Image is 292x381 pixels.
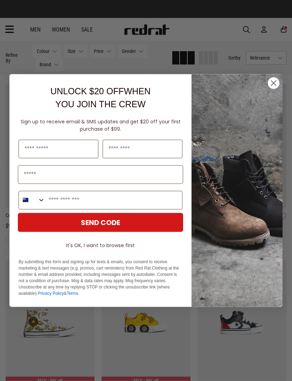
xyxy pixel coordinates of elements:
button: Open LiveChat chat widget [6,3,27,24]
button: SEND CODE [18,213,183,232]
a: Privacy Policy [38,291,64,296]
span: Sign up to receive email & SMS updates and get $20 off your first purchase of $99. [21,118,181,132]
img: f7662613-148e-4c88-9575-6c6b5b55a647.jpeg [192,74,283,307]
span: YOU JOIN THE CREW [55,99,146,109]
input: First Name [19,140,98,158]
button: It's OK, I want to browse first [18,239,183,252]
img: New Zealand [23,197,28,203]
p: By submitting this form and signing up for texts & emails, you consent to receive marketing & tex... [19,259,182,297]
button: Close dialog [267,77,280,89]
span: WHEN [124,86,151,96]
input: Email [18,165,183,184]
a: Terms [67,291,78,296]
button: Search Countries [19,191,45,209]
span: UNLOCK $20 OFF [50,86,124,96]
